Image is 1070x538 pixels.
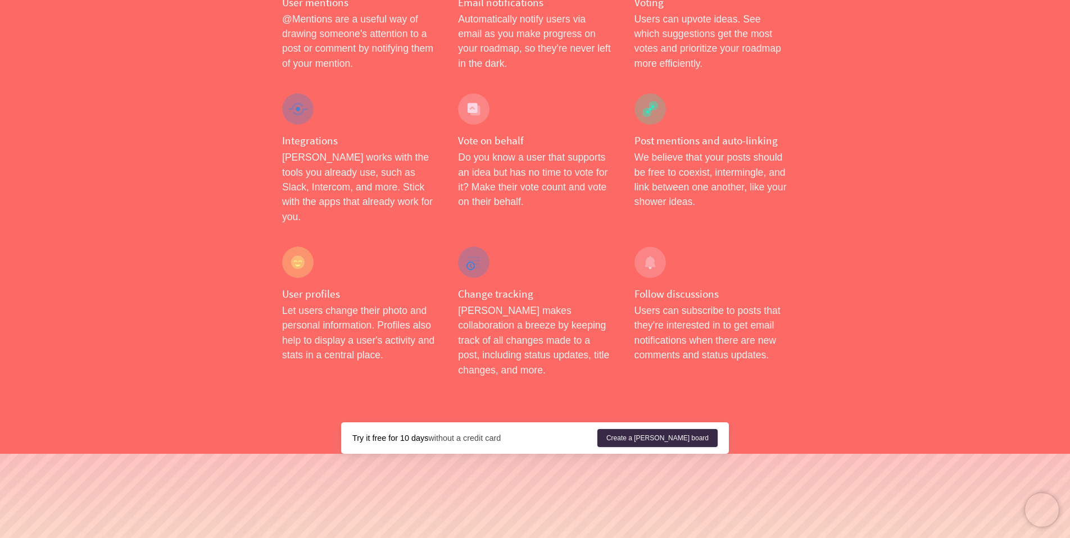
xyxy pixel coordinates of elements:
h4: User profiles [282,287,436,301]
h4: Change tracking [458,287,611,301]
div: without a credit card [352,432,597,444]
p: Let users change their photo and personal information. Profiles also help to display a user's act... [282,303,436,363]
h4: Vote on behalf [458,134,611,148]
p: [PERSON_NAME] works with the tools you already use, such as Slack, Intercom, and more. Stick with... [282,150,436,224]
h4: Follow discussions [634,287,788,301]
p: Users can subscribe to posts that they're interested in to get email notifications when there are... [634,303,788,363]
h4: Integrations [282,134,436,148]
p: Do you know a user that supports an idea but has no time to vote for it? Make their vote count an... [458,150,611,209]
p: Users can upvote ideas. See which suggestions get the most votes and prioritize your roadmap more... [634,12,788,71]
p: @Mentions are a useful way of drawing someone's attention to a post or comment by notifying them ... [282,12,436,71]
iframe: Chatra live chat [1025,493,1059,527]
a: Create a [PERSON_NAME] board [597,429,718,447]
h4: Post mentions and auto-linking [634,134,788,148]
p: Automatically notify users via email as you make progress on your roadmap, so they're never left ... [458,12,611,71]
strong: Try it free for 10 days [352,434,428,443]
p: [PERSON_NAME] makes collaboration a breeze by keeping track of all changes made to a post, includ... [458,303,611,377]
p: We believe that your posts should be free to coexist, intermingle, and link between one another, ... [634,150,788,209]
